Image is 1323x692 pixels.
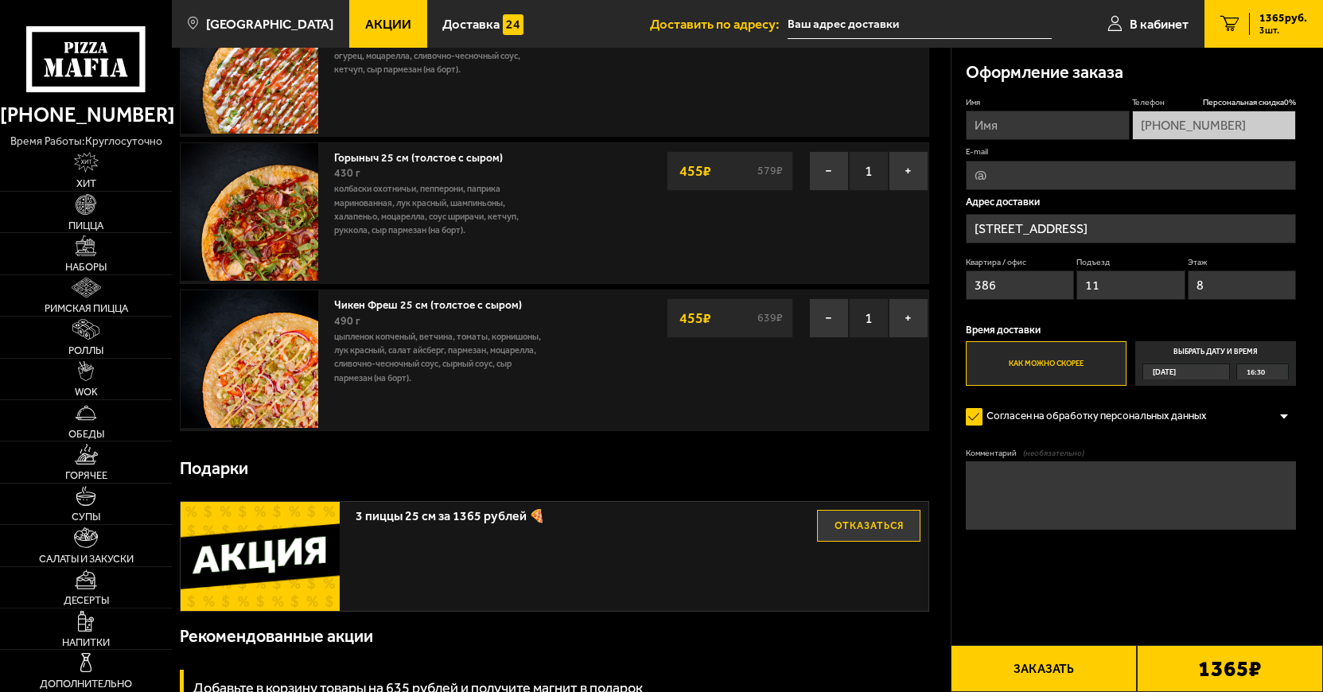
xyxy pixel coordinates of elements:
button: − [809,298,849,338]
span: Обеды [68,429,104,439]
span: Дополнительно [40,678,132,689]
input: Имя [966,111,1130,140]
button: − [809,151,849,191]
span: Пицца [68,220,103,231]
span: Напитки [62,637,110,647]
span: В кабинет [1130,17,1189,31]
h3: Оформление заказа [966,64,1123,81]
button: Отказаться [817,510,920,542]
span: 1 [849,151,889,191]
span: Римская пицца [45,303,128,313]
span: 3 шт. [1259,25,1307,35]
p: Время доставки [966,325,1297,335]
span: Наборы [65,262,107,272]
span: Акции [365,17,411,31]
span: (необязательно) [1023,448,1084,460]
span: 1 [849,298,889,338]
a: Чикен Фреш 25 см (толстое с сыром) [334,294,535,312]
h3: Рекомендованные акции [180,628,373,645]
button: + [889,151,928,191]
span: Персональная скидка 0 % [1203,97,1296,109]
p: Адрес доставки [966,196,1297,207]
p: цыпленок копченый, ветчина, томаты, корнишоны, лук красный, салат айсберг, пармезан, моцарелла, с... [334,330,547,385]
label: Выбрать дату и время [1135,341,1297,385]
label: Этаж [1188,257,1297,269]
span: 1365 руб. [1259,13,1307,24]
label: Комментарий [966,448,1297,460]
span: 490 г [334,314,360,328]
input: +7 ( [1132,111,1296,140]
input: @ [966,161,1297,190]
label: Как можно скорее [966,341,1127,385]
label: Согласен на обработку персональных данных [966,402,1220,430]
span: Салаты и закуски [39,554,134,564]
strong: 455 ₽ [675,303,715,333]
span: 3 пиццы 25 см за 1365 рублей 🍕 [356,502,804,523]
strong: 455 ₽ [675,156,715,186]
s: 579 ₽ [755,165,784,177]
button: Заказать [951,645,1137,692]
span: 430 г [334,166,360,180]
span: WOK [75,387,98,397]
span: Доставить по адресу: [650,17,788,31]
s: 639 ₽ [755,313,784,324]
label: E-mail [966,146,1297,158]
p: колбаски Охотничьи, пепперони, паприка маринованная, лук красный, шампиньоны, халапеньо, моцарелл... [334,182,547,237]
input: Ваш адрес доставки [788,10,1053,39]
label: Имя [966,97,1130,109]
p: цыпленок, лук репчатый, [PERSON_NAME], томаты, огурец, моцарелла, сливочно-чесночный соус, кетчуп... [334,35,547,76]
img: 15daf4d41897b9f0e9f617042186c801.svg [503,14,523,35]
span: Доставка [442,17,500,31]
button: + [889,298,928,338]
span: Супы [72,511,100,522]
span: 16:30 [1247,364,1265,380]
label: Телефон [1132,97,1296,109]
span: [DATE] [1153,364,1176,380]
a: Горыныч 25 см (толстое с сыром) [334,147,516,165]
label: Квартира / офис [966,257,1075,269]
span: Роллы [68,345,103,356]
span: Горячее [65,470,107,480]
label: Подъезд [1076,257,1185,269]
b: 1365 ₽ [1198,658,1262,680]
span: [GEOGRAPHIC_DATA] [206,17,333,31]
h3: Подарки [180,460,248,477]
span: Десерты [64,595,109,605]
span: Хит [76,178,96,189]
